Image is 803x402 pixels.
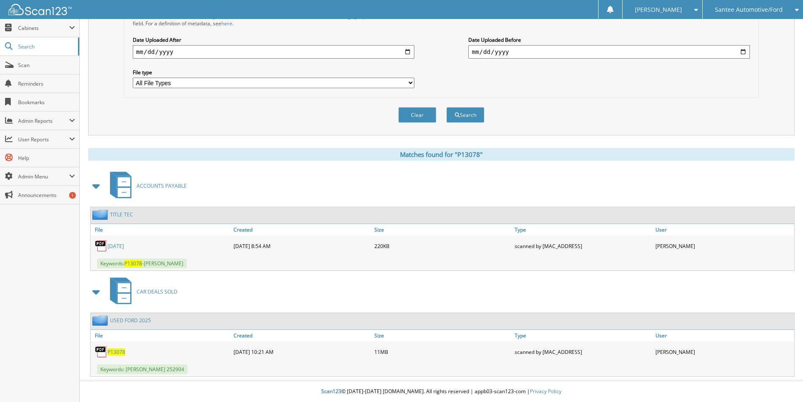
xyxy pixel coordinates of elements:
[321,388,341,395] span: Scan123
[513,330,653,341] a: Type
[513,343,653,360] div: scanned by [MAC_ADDRESS]
[88,148,795,161] div: Matches found for "P13078"
[530,388,561,395] a: Privacy Policy
[8,4,72,15] img: scan123-logo-white.svg
[221,20,232,27] a: here
[18,80,75,87] span: Reminders
[231,330,372,341] a: Created
[653,343,794,360] div: [PERSON_NAME]
[468,36,750,43] label: Date Uploaded Before
[92,315,110,326] img: folder2.png
[133,69,414,76] label: File type
[715,7,783,12] span: Santee Automotive/Ford
[97,259,187,268] span: Keywords: -[PERSON_NAME]
[91,330,231,341] a: File
[513,237,653,254] div: scanned by [MAC_ADDRESS]
[124,260,142,267] span: P13078
[231,224,372,235] a: Created
[110,317,151,324] a: USED FORD 2025
[18,136,69,143] span: User Reports
[105,275,177,308] a: CAR DEALS SOLD
[513,224,653,235] a: Type
[653,330,794,341] a: User
[107,348,125,356] a: P13078
[446,107,484,123] button: Search
[105,169,187,202] a: ACCOUNTS PAYABLE
[18,192,75,199] span: Announcements
[372,343,513,360] div: 11MB
[372,330,513,341] a: Size
[137,182,187,189] span: ACCOUNTS PAYABLE
[18,117,69,124] span: Admin Reports
[80,381,803,402] div: © [DATE]-[DATE] [DOMAIN_NAME]. All rights reserved | appb03-scan123-com |
[18,173,69,180] span: Admin Menu
[107,243,124,250] a: [DATE]
[137,288,177,295] span: CAR DEALS SOLD
[231,237,372,254] div: [DATE] 8:54 AM
[133,36,414,43] label: Date Uploaded After
[95,240,107,252] img: PDF.png
[69,192,76,199] div: 1
[91,224,231,235] a: File
[653,224,794,235] a: User
[18,24,69,32] span: Cabinets
[372,237,513,254] div: 220KB
[110,211,133,218] a: TITLE TEC
[398,107,436,123] button: Clear
[372,224,513,235] a: Size
[653,237,794,254] div: [PERSON_NAME]
[18,154,75,162] span: Help
[133,45,414,59] input: start
[97,364,188,374] span: Keywords: [PERSON_NAME] 252904
[92,209,110,220] img: folder2.png
[231,343,372,360] div: [DATE] 10:21 AM
[133,13,414,27] div: All metadata fields are searched by default. Select a cabinet with metadata to enable filtering b...
[468,45,750,59] input: end
[95,345,107,358] img: PDF.png
[635,7,682,12] span: [PERSON_NAME]
[18,62,75,69] span: Scan
[18,43,74,50] span: Search
[18,99,75,106] span: Bookmarks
